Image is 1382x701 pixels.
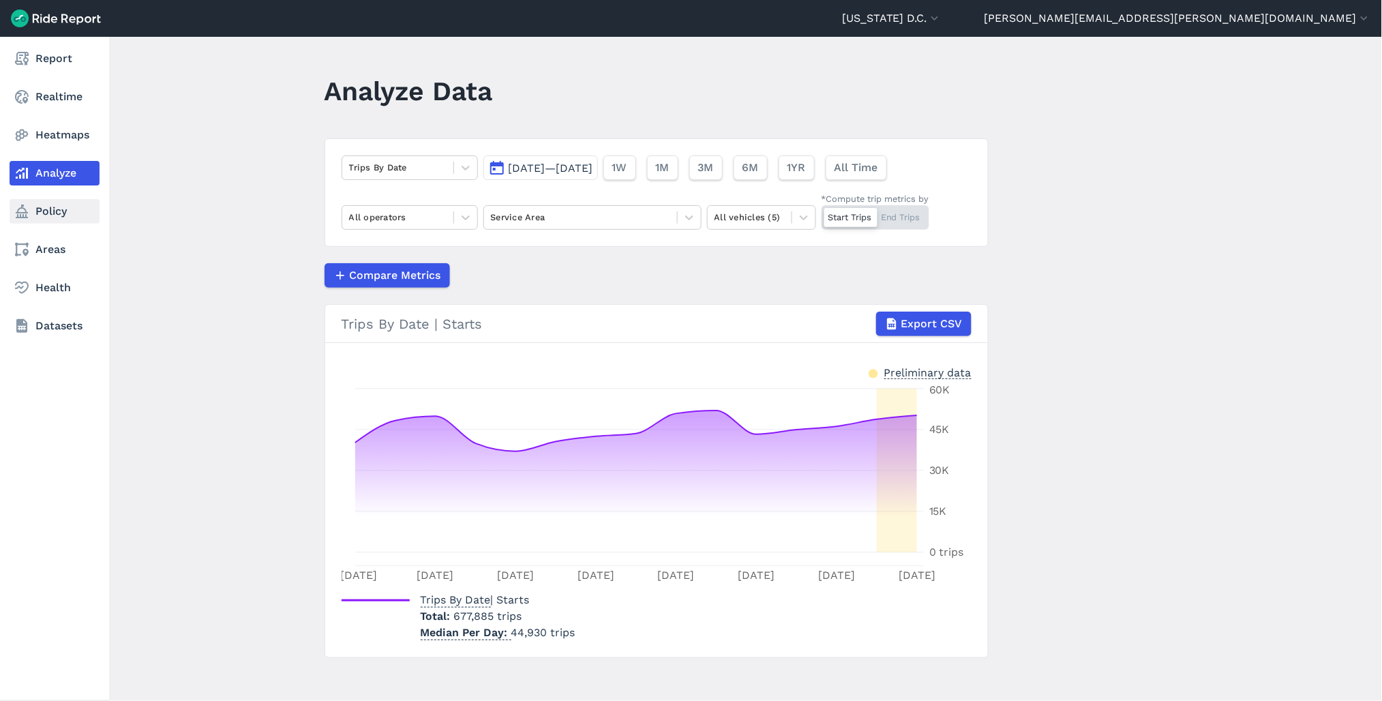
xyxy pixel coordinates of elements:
button: 1M [647,155,678,180]
div: Preliminary data [884,365,972,379]
span: Compare Metrics [350,267,441,284]
div: *Compute trip metrics by [822,192,929,205]
button: 1W [603,155,636,180]
button: 6M [734,155,768,180]
tspan: [DATE] [577,569,614,582]
p: 44,930 trips [421,625,575,641]
tspan: 15K [929,505,947,518]
a: Datasets [10,314,100,338]
span: 1W [612,160,627,176]
a: Policy [10,199,100,224]
a: Analyze [10,161,100,185]
a: Realtime [10,85,100,109]
tspan: [DATE] [899,569,935,582]
tspan: [DATE] [340,569,376,582]
span: Export CSV [901,316,963,332]
span: | Starts [421,593,530,606]
tspan: 30K [929,464,950,477]
button: [US_STATE] D.C. [842,10,942,27]
button: Compare Metrics [325,263,450,288]
span: All Time [835,160,878,176]
button: [DATE]—[DATE] [483,155,598,180]
a: Report [10,46,100,71]
span: 1M [656,160,670,176]
button: Export CSV [876,312,972,336]
a: Health [10,275,100,300]
img: Ride Report [11,10,101,27]
tspan: [DATE] [818,569,855,582]
span: Trips By Date [421,589,491,608]
span: Median Per Day [421,622,511,640]
button: All Time [826,155,887,180]
tspan: 60K [929,384,950,397]
a: Areas [10,237,100,262]
tspan: 45K [929,423,950,436]
span: 3M [698,160,714,176]
tspan: [DATE] [657,569,694,582]
span: Total [421,610,454,623]
button: 1YR [779,155,815,180]
span: [DATE]—[DATE] [509,162,593,175]
a: Heatmaps [10,123,100,147]
tspan: [DATE] [738,569,775,582]
tspan: [DATE] [417,569,453,582]
span: 677,885 trips [454,610,522,623]
div: Trips By Date | Starts [342,312,972,336]
button: [PERSON_NAME][EMAIL_ADDRESS][PERSON_NAME][DOMAIN_NAME] [985,10,1371,27]
span: 6M [742,160,759,176]
span: 1YR [787,160,806,176]
tspan: 0 trips [929,546,964,559]
h1: Analyze Data [325,72,493,110]
tspan: [DATE] [497,569,534,582]
button: 3M [689,155,723,180]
